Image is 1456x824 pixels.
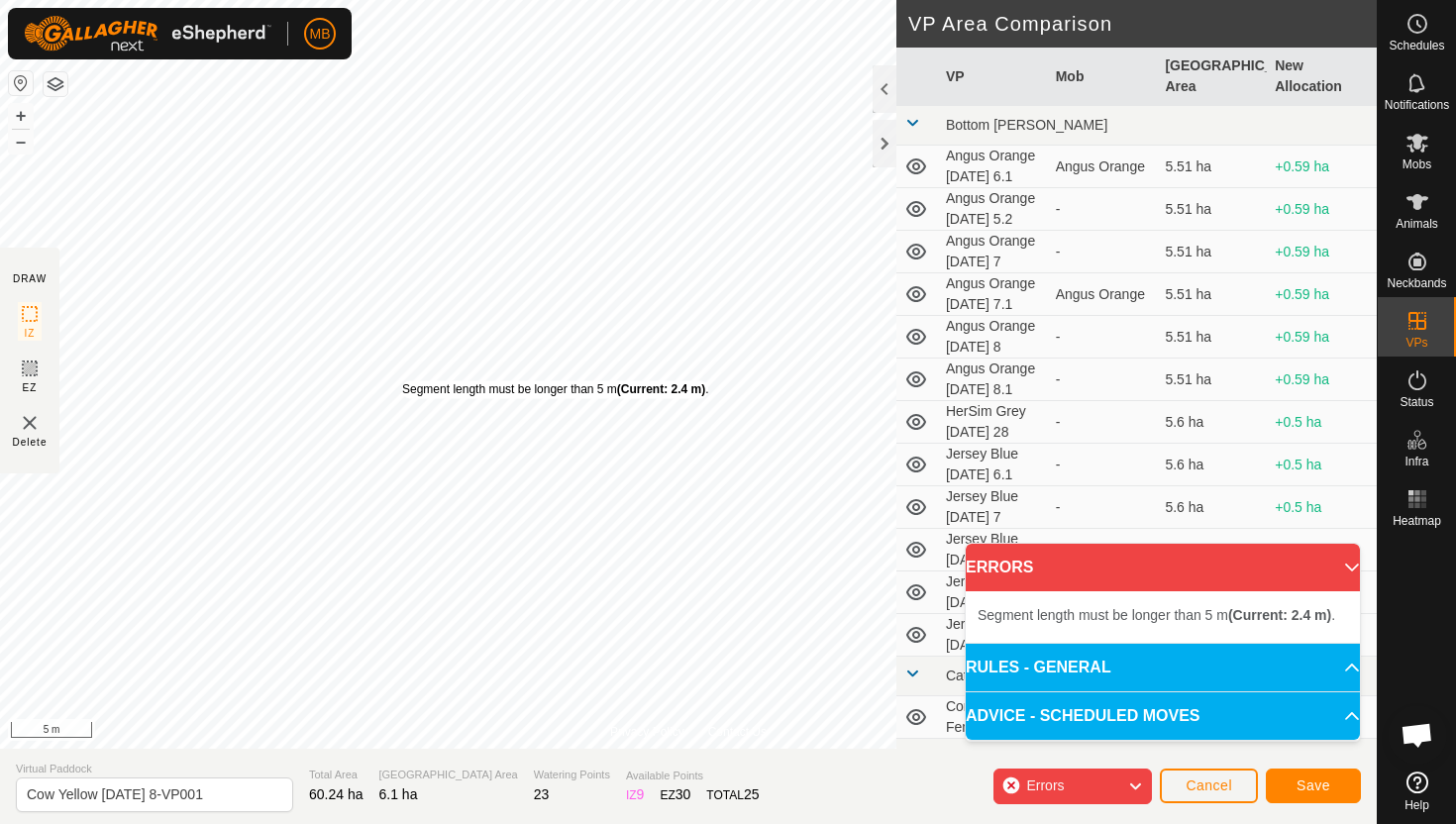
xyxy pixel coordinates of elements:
td: 5.51 ha [1157,188,1267,231]
td: 5.51 ha [1157,273,1267,316]
div: IZ [626,784,644,805]
div: - [1056,455,1150,475]
td: 5.51 ha [1157,146,1267,188]
a: Contact Us [708,723,767,741]
th: [GEOGRAPHIC_DATA] Area [1157,48,1267,106]
span: ADVICE - SCHEDULED MOVES [966,704,1199,728]
td: +0.5 ha [1267,486,1377,529]
td: Angus Orange [DATE] 8.1 [938,359,1048,401]
span: 6.1 ha [379,786,418,802]
span: Watering Points [534,767,610,783]
div: - [1056,497,1150,518]
div: - [1056,199,1150,220]
td: +0.59 ha [1267,316,1377,359]
div: Angus Orange [1056,156,1150,177]
span: Animals [1396,218,1438,230]
span: 23 [534,786,550,802]
span: Bottom [PERSON_NAME] [946,117,1107,133]
span: RULES - GENERAL [966,656,1111,679]
td: 5.6 ha [1157,529,1267,571]
p-accordion-header: RULES - GENERAL [966,644,1360,691]
div: EZ [660,784,690,805]
th: VP [938,48,1048,106]
div: - [1056,242,1150,262]
td: 5.51 ha [1157,231,1267,273]
td: Jersey Blue [DATE] 8.1 [938,614,1048,657]
span: ERRORS [966,556,1033,579]
button: – [9,130,33,154]
td: +0.59 ha [1267,273,1377,316]
span: Mobs [1403,158,1431,170]
td: Jersey Blue [DATE] 8 [938,571,1048,614]
span: Heatmap [1393,515,1441,527]
div: Segment length must be longer than 5 m . [402,380,708,398]
div: - [1056,369,1150,390]
th: New Allocation [1267,48,1377,106]
a: Privacy Policy [610,723,684,741]
span: 25 [744,786,760,802]
td: Angus Orange [DATE] 8 [938,316,1048,359]
span: Help [1404,799,1429,811]
span: 30 [676,786,691,802]
span: Schedules [1389,40,1444,51]
td: +0.59 ha [1267,231,1377,273]
span: 9 [637,786,645,802]
th: Mob [1048,48,1158,106]
div: Open chat [1388,705,1447,765]
td: Jersey Blue [DATE] 7.1 [938,529,1048,571]
span: VPs [1405,337,1427,349]
div: Jersey Blue [1056,540,1150,561]
div: - [1056,327,1150,348]
span: [GEOGRAPHIC_DATA] Area [379,767,518,783]
td: HerSim Grey [DATE] 28 [938,401,1048,444]
div: TOTAL [706,784,759,805]
span: Cancel [1186,777,1232,793]
td: +0.5 ha [1267,401,1377,444]
span: MB [310,24,331,45]
span: Cattle Yard [946,668,1014,683]
button: Cancel [1160,769,1258,803]
span: Errors [1026,777,1064,793]
div: - [1056,412,1150,433]
span: Status [1400,396,1433,408]
td: +0.59 ha [1267,188,1377,231]
p-accordion-header: ADVICE - SCHEDULED MOVES [966,692,1360,740]
p-accordion-content: ERRORS [966,591,1360,643]
td: 5.6 ha [1157,486,1267,529]
td: +0.5 ha [1267,444,1377,486]
td: Angus Orange [DATE] 7 [938,231,1048,273]
td: 5.51 ha [1157,316,1267,359]
span: Available Points [626,768,760,784]
td: 5.6 ha [1157,401,1267,444]
span: 60.24 ha [309,786,364,802]
span: Virtual Paddock [16,761,293,777]
span: Infra [1404,456,1428,467]
td: Angus Orange [DATE] 5.2 [938,188,1048,231]
button: Save [1266,769,1361,803]
div: DRAW [13,271,47,286]
button: Map Layers [44,72,67,96]
td: +0.59 ha [1267,359,1377,401]
h2: VP Area Comparison [908,12,1377,36]
b: (Current: 2.4 m) [617,382,705,396]
div: Angus Orange [1056,284,1150,305]
td: Jersey Blue [DATE] 6.1 [938,444,1048,486]
span: EZ [23,380,38,395]
td: 5.51 ha [1157,359,1267,401]
button: + [9,104,33,128]
td: Angus Orange [DATE] 7.1 [938,273,1048,316]
td: 5.6 ha [1157,444,1267,486]
span: Save [1297,777,1330,793]
img: Gallagher Logo [24,16,271,51]
span: IZ [25,326,36,341]
a: Help [1378,764,1456,819]
td: +0.5 ha [1267,529,1377,571]
td: Jersey Blue [DATE] 7 [938,486,1048,529]
p-accordion-header: ERRORS [966,544,1360,591]
td: Comms test Fence [938,696,1048,739]
b: (Current: 2.4 m) [1228,607,1331,623]
span: Neckbands [1387,277,1446,289]
span: Segment length must be longer than 5 m . [978,607,1335,623]
img: VP [18,411,42,435]
td: +0.59 ha [1267,146,1377,188]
